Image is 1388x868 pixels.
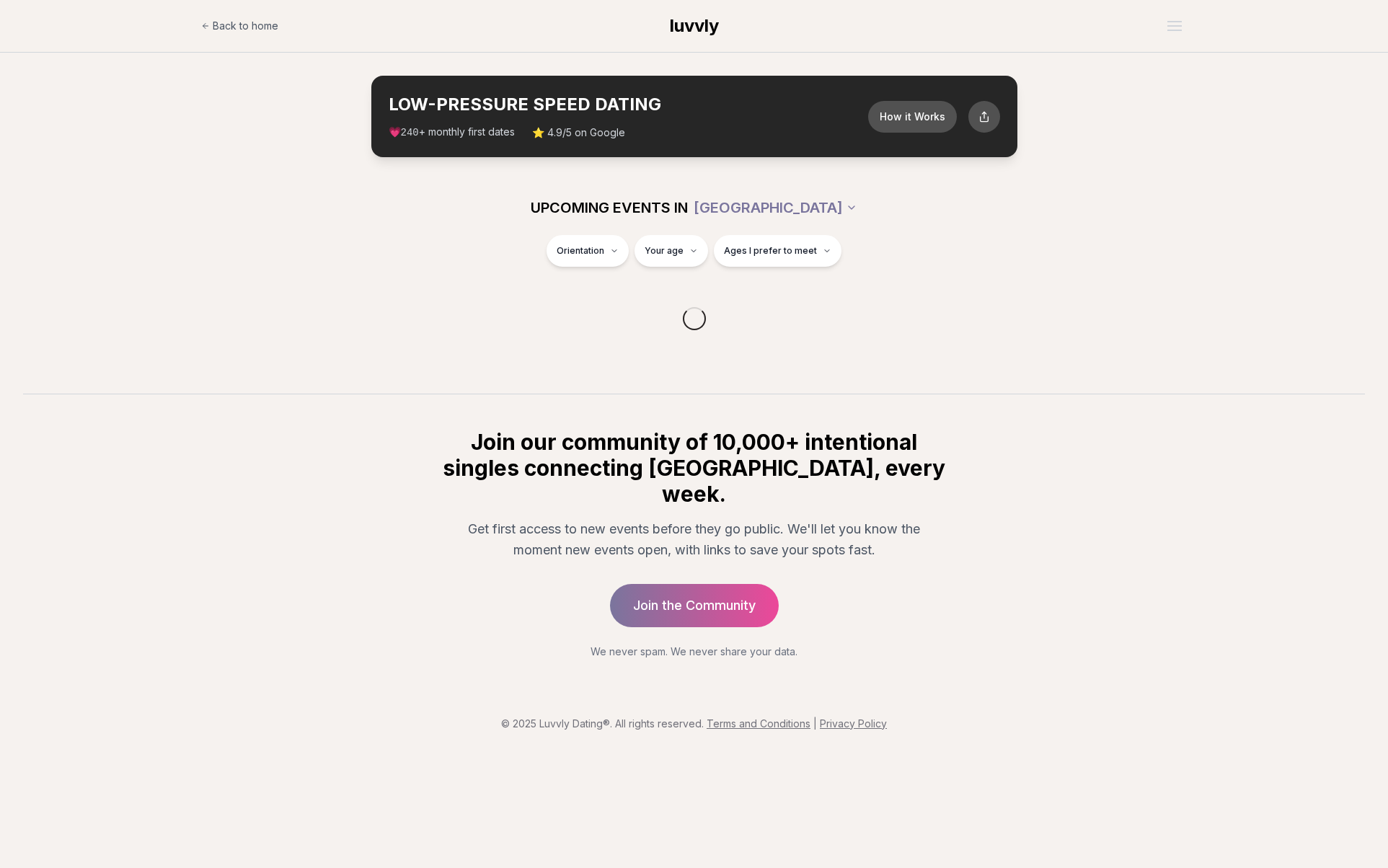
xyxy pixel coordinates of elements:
[441,429,948,507] h2: Join our community of 10,000+ intentional singles connecting [GEOGRAPHIC_DATA], every week.
[694,192,857,223] button: [GEOGRAPHIC_DATA]
[547,235,629,267] button: Orientation
[1162,15,1188,37] button: Open menu
[670,15,719,36] span: luvvly
[213,19,278,33] span: Back to home
[724,245,817,257] span: Ages I prefer to meet
[868,101,957,133] button: How it Works
[532,125,625,140] span: ⭐ 4.9/5 on Google
[645,245,684,257] span: Your age
[670,14,719,37] a: luvvly
[557,245,604,257] span: Orientation
[12,717,1376,731] p: © 2025 Luvvly Dating®. All rights reserved.
[401,127,419,138] span: 240
[441,645,948,659] p: We never spam. We never share your data.
[635,235,708,267] button: Your age
[531,198,688,218] span: UPCOMING EVENTS IN
[714,235,841,267] button: Ages I prefer to meet
[813,717,817,730] span: |
[820,717,887,730] a: Privacy Policy
[610,584,779,627] a: Join the Community
[201,12,278,40] a: Back to home
[389,125,515,140] span: 💗 + monthly first dates
[389,93,868,116] h2: LOW-PRESSURE SPEED DATING
[452,518,937,561] p: Get first access to new events before they go public. We'll let you know the moment new events op...
[707,717,810,730] a: Terms and Conditions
